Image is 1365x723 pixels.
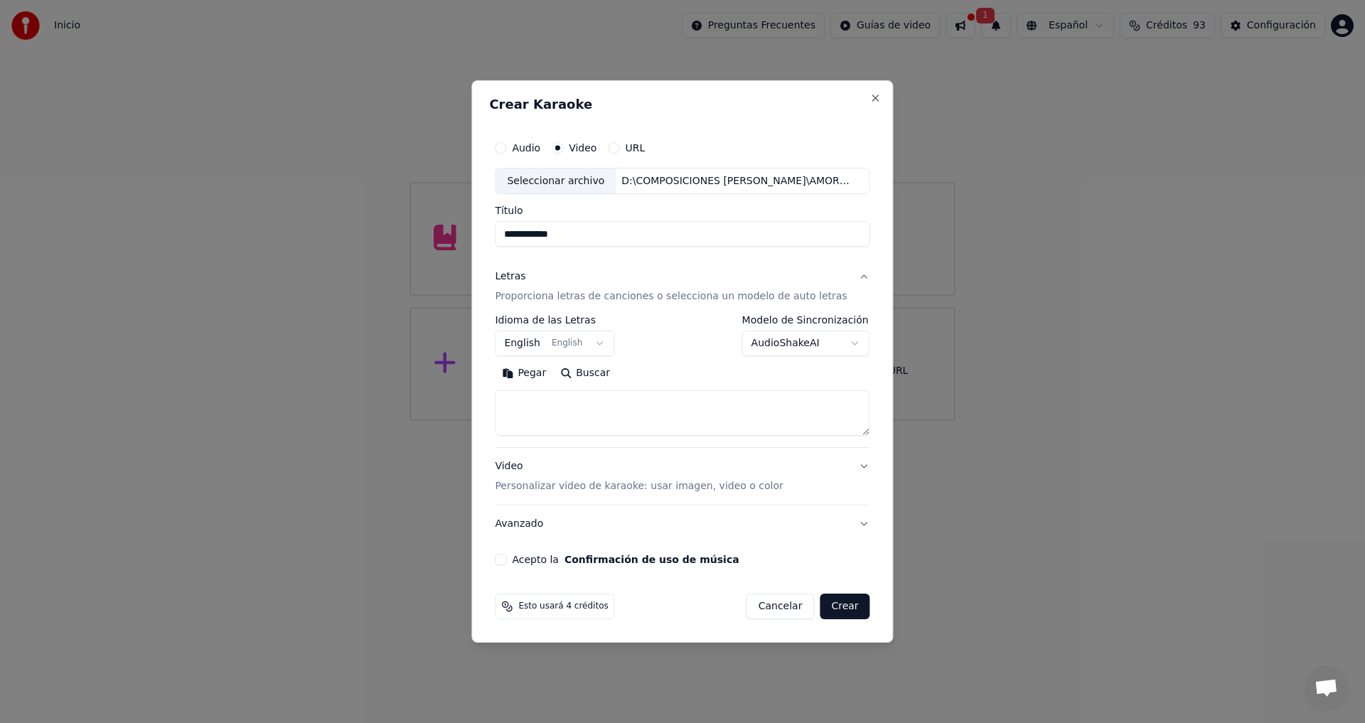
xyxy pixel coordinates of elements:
[489,98,875,111] h2: Crear Karaoke
[495,316,869,448] div: LetrasProporciona letras de canciones o selecciona un modelo de auto letras
[742,316,870,326] label: Modelo de Sincronización
[495,316,614,326] label: Idioma de las Letras
[518,601,608,612] span: Esto usará 4 créditos
[512,143,540,153] label: Audio
[553,363,617,385] button: Buscar
[564,555,739,564] button: Acepto la
[495,259,869,316] button: LetrasProporciona letras de canciones o selecciona un modelo de auto letras
[495,363,553,385] button: Pegar
[495,505,869,542] button: Avanzado
[495,290,847,304] p: Proporciona letras de canciones o selecciona un modelo de auto letras
[495,206,869,216] label: Título
[625,143,645,153] label: URL
[512,555,739,564] label: Acepto la
[616,174,857,188] div: D:\COMPOSICIONES [PERSON_NAME]\AMOR DIFICIL ([PERSON_NAME])\AMOR DIFICIL.mp4
[746,594,815,619] button: Cancelar
[496,168,616,194] div: Seleccionar archivo
[820,594,869,619] button: Crear
[495,479,783,493] p: Personalizar video de karaoke: usar imagen, video o color
[495,270,525,284] div: Letras
[495,449,869,505] button: VideoPersonalizar video de karaoke: usar imagen, video o color
[569,143,596,153] label: Video
[495,460,783,494] div: Video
